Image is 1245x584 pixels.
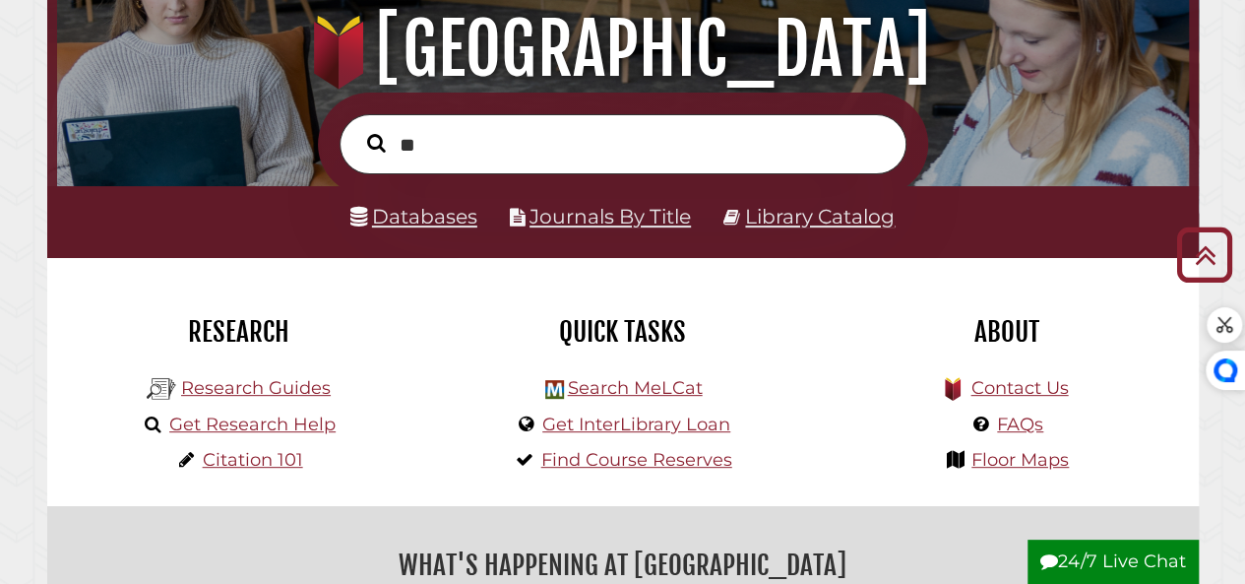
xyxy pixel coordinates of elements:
[830,315,1184,349] h2: About
[545,380,564,399] img: Hekman Library Logo
[529,204,691,228] a: Journals By Title
[350,204,477,228] a: Databases
[169,414,336,435] a: Get Research Help
[541,449,732,471] a: Find Course Reserves
[446,315,800,349] h2: Quick Tasks
[367,133,386,153] i: Search
[62,315,416,349] h2: Research
[970,377,1068,399] a: Contact Us
[997,414,1043,435] a: FAQs
[567,377,702,399] a: Search MeLCat
[542,414,730,435] a: Get InterLibrary Loan
[971,449,1069,471] a: Floor Maps
[745,204,895,228] a: Library Catalog
[75,6,1169,93] h1: [GEOGRAPHIC_DATA]
[1169,238,1240,271] a: Back to Top
[181,377,331,399] a: Research Guides
[147,374,176,404] img: Hekman Library Logo
[203,449,303,471] a: Citation 101
[357,129,396,158] button: Search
